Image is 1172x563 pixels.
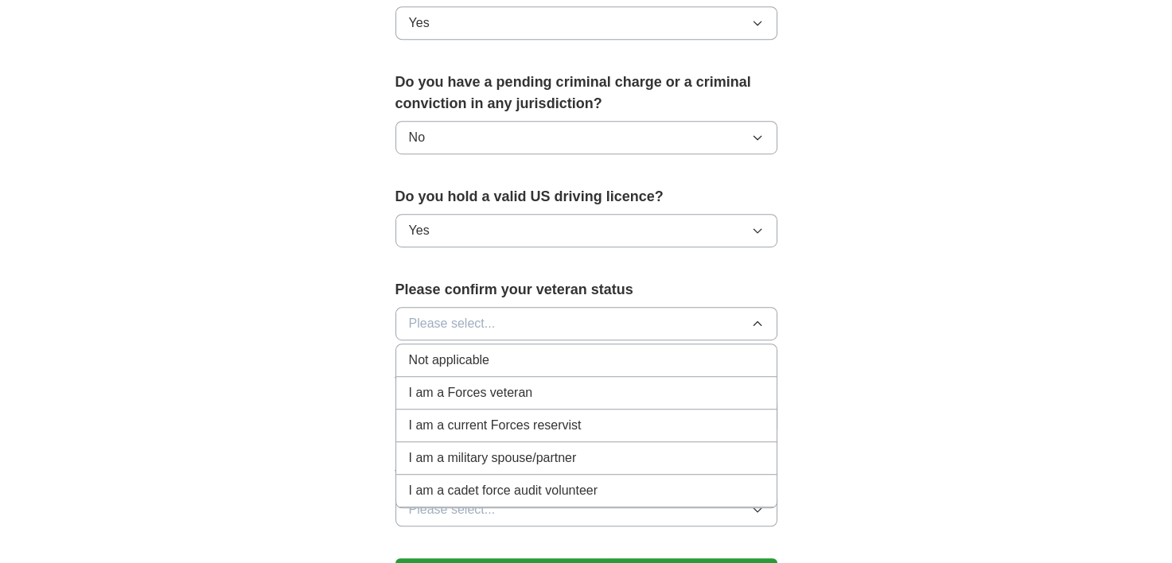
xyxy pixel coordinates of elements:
[395,214,777,247] button: Yes
[395,279,777,301] label: Please confirm your veteran status
[409,383,533,402] span: I am a Forces veteran
[409,314,496,333] span: Please select...
[409,221,430,240] span: Yes
[409,416,582,435] span: I am a current Forces reservist
[395,186,777,208] label: Do you hold a valid US driving licence?
[409,128,425,147] span: No
[409,500,496,519] span: Please select...
[409,351,489,370] span: Not applicable
[409,481,598,500] span: I am a cadet force audit volunteer
[395,121,777,154] button: No
[395,307,777,340] button: Please select...
[395,72,777,115] label: Do you have a pending criminal charge or a criminal conviction in any jurisdiction?
[409,14,430,33] span: Yes
[409,448,577,468] span: I am a military spouse/partner
[395,6,777,40] button: Yes
[395,493,777,526] button: Please select...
